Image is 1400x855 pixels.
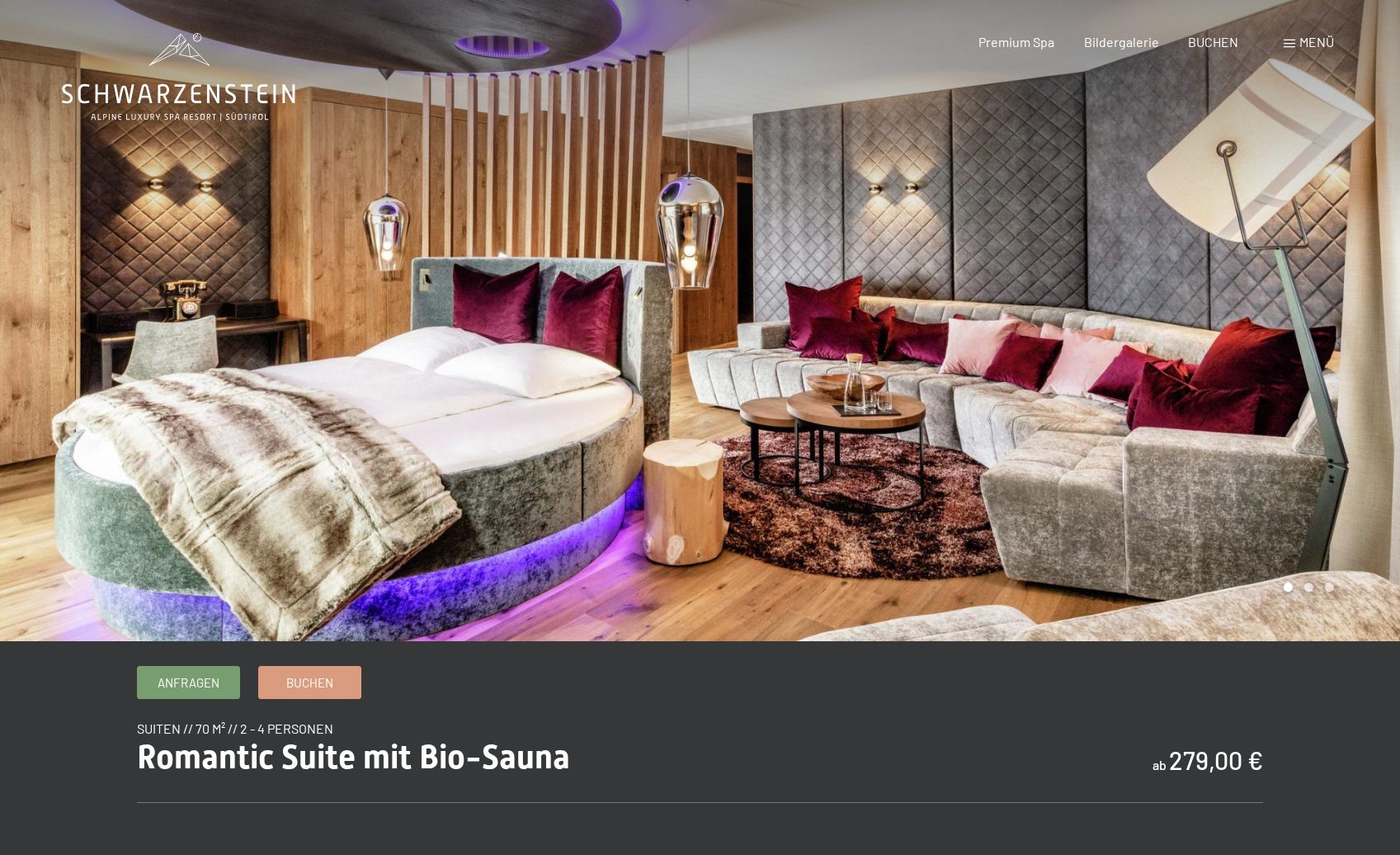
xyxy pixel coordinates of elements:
[137,720,333,736] span: Suiten // 70 m² // 2 - 4 Personen
[1153,757,1167,772] span: ab
[158,674,219,692] span: Anfragen
[138,667,239,698] a: Anfragen
[259,667,361,698] a: Buchen
[978,34,1054,50] a: Premium Spa
[137,738,570,777] span: Romantic Suite mit Bio-Sauna
[286,674,333,692] span: Buchen
[1188,34,1238,50] a: BUCHEN
[1084,34,1159,50] a: Bildergalerie
[1169,745,1263,775] b: 279,00 €
[1299,34,1334,50] span: Menü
